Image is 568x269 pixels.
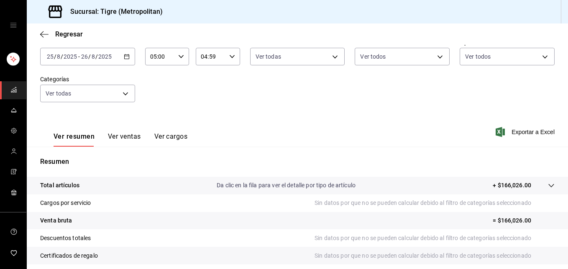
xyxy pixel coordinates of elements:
[40,157,555,167] p: Resumen
[61,53,63,60] span: /
[217,181,356,190] p: Da clic en la fila para ver el detalle por tipo de artículo
[40,30,83,38] button: Regresar
[40,251,98,260] p: Certificados de regalo
[315,251,555,260] p: Sin datos por que no se pueden calcular debido al filtro de categorías seleccionado
[55,30,83,38] span: Regresar
[40,181,79,190] p: Total artículos
[315,199,555,207] p: Sin datos por que no se pueden calcular debido al filtro de categorías seleccionado
[256,52,281,61] span: Ver todas
[95,53,98,60] span: /
[10,22,17,28] button: open drawer
[81,53,88,60] input: --
[497,127,555,137] button: Exportar a Excel
[465,52,491,61] span: Ver todos
[54,53,56,60] span: /
[54,132,95,147] button: Ver resumen
[46,89,71,98] span: Ver todas
[108,132,141,147] button: Ver ventas
[40,76,135,82] label: Categorías
[40,234,91,243] p: Descuentos totales
[91,53,95,60] input: --
[493,216,555,225] p: = $166,026.00
[40,39,135,45] label: Fecha
[493,181,531,190] p: + $166,026.00
[56,53,61,60] input: --
[40,216,72,225] p: Venta bruta
[154,132,188,147] button: Ver cargos
[63,53,77,60] input: ----
[46,53,54,60] input: --
[40,199,91,207] p: Cargos por servicio
[54,132,187,147] div: navigation tabs
[78,53,80,60] span: -
[98,53,112,60] input: ----
[64,7,163,17] h3: Sucursal: Tigre (Metropolitan)
[360,52,386,61] span: Ver todos
[315,234,555,243] p: Sin datos por que no se pueden calcular debido al filtro de categorías seleccionado
[145,39,189,45] label: Hora inicio
[88,53,91,60] span: /
[196,39,240,45] label: Hora fin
